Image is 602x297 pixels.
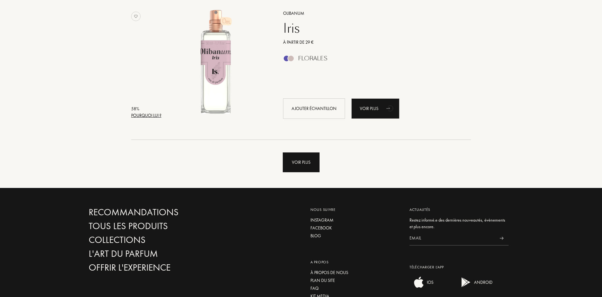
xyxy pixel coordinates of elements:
div: IOS [425,276,433,289]
div: Ajouter échantillon [283,98,345,119]
div: Actualités [410,207,509,212]
div: 58 % [131,106,161,112]
a: Plan du site [310,277,400,284]
a: Collections [89,234,224,245]
div: A propos [310,259,400,265]
a: Blog [310,233,400,239]
div: ANDROID [472,276,493,289]
a: Olibanum [278,10,462,17]
div: Restez informé.e des dernières nouveautés, évènements et plus encore. [410,217,509,230]
a: L'Art du Parfum [89,248,224,259]
div: Voir plus [283,152,320,172]
img: ios app [413,276,425,289]
a: Facebook [310,225,400,231]
a: FAQ [310,285,400,292]
a: Iris Olibanum [164,2,274,126]
img: no_like_p.png [131,12,141,21]
img: news_send.svg [499,237,504,240]
a: Voir plusanimation [351,98,399,119]
a: android appANDROID [457,284,493,290]
div: Florales [298,55,327,62]
div: Nous suivre [310,207,400,212]
div: Télécharger L’app [410,264,509,270]
a: À partir de 29 € [278,39,462,46]
div: Pourquoi lui ? [131,112,161,119]
a: À propos de nous [310,269,400,276]
a: Offrir l'experience [89,262,224,273]
img: Iris Olibanum [164,9,268,114]
div: animation [384,102,397,114]
a: Florales [278,57,462,63]
a: ios appIOS [410,284,433,290]
input: Email [410,231,494,245]
a: Tous les produits [89,221,224,232]
div: Voir plus [351,98,399,119]
a: Iris [278,21,462,36]
a: Recommandations [89,207,224,218]
img: android app [460,276,472,289]
a: Instagram [310,217,400,223]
